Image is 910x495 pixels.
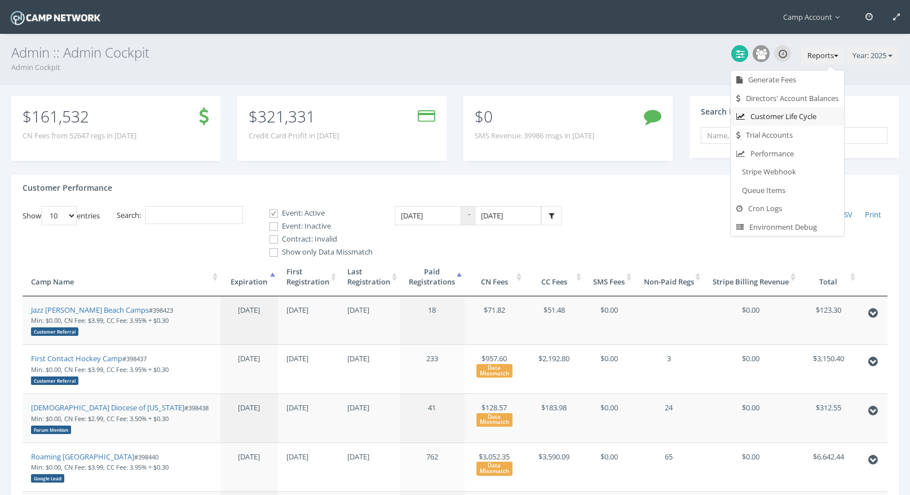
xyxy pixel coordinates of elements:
span: [DATE] [238,305,260,315]
td: [DATE] [278,344,339,393]
a: First Contact Hockey Camp [31,353,122,363]
td: $51.48 [524,296,584,345]
th: Total: activate to sort column ascending [798,258,858,296]
a: Directors' Account Balances [731,89,844,108]
span: Print [865,209,881,220]
span: CSV [840,209,852,220]
ul: Reports [730,70,845,236]
span: - [461,206,475,226]
td: $6,642.44 [798,443,858,492]
a: [DEMOGRAPHIC_DATA] Diocese of [US_STATE] [31,402,184,413]
td: $0.00 [703,443,798,492]
small: #398423 Min: $0.00, CN Fee: $3.99, CC Fee: 3.95% + $0.30 [31,306,173,335]
label: Event: Active [260,208,373,219]
td: [DATE] [339,344,400,393]
p: $ [249,110,339,122]
label: Show entries [23,206,100,225]
td: $128.57 [465,393,524,443]
a: Stripe Webhook [731,163,844,181]
td: $0.00 [703,296,798,345]
p: $ [23,110,136,122]
td: [DATE] [278,393,339,443]
span: 161,532 [32,106,89,127]
td: 24 [634,393,703,443]
h3: Admin :: Admin Cockpit [11,45,899,60]
td: $3,590.09 [524,443,584,492]
th: Expiration: activate to sort column descending [220,258,278,296]
a: CSV [833,206,859,224]
td: [DATE] [339,393,400,443]
label: Event: Inactive [260,221,373,232]
a: Generate Fees [731,71,844,89]
a: Roaming [GEOGRAPHIC_DATA] [31,452,134,462]
td: $957.60 [465,344,524,393]
div: Customer Referral [31,327,78,336]
td: [DATE] [278,296,339,345]
td: $3,052.35 [465,443,524,492]
th: PaidRegistrations: activate to sort column ascending [400,258,465,296]
h4: Customer Performance [23,183,112,192]
span: $0 [475,106,493,127]
small: #398440 Min: $0.00, CN Fee: $3.99, CC Fee: 3.95% + $0.30 [31,453,169,482]
a: Admin Cockpit [11,62,60,72]
td: [DATE] [278,443,339,492]
small: #398437 Min: $0.00, CN Fee: $3.99, CC Fee: 3.95% + $0.30 [31,354,169,384]
input: Date Range: To [475,206,541,226]
a: Queue Items [731,181,844,200]
a: Trial Accounts [731,126,844,144]
button: Year: 2025 [846,47,899,65]
th: SMS Fees: activate to sort column ascending [584,258,635,296]
td: [DATE] [339,296,400,345]
a: Cron Logs [731,199,844,218]
td: [DATE] [339,443,400,492]
a: Jazz [PERSON_NAME] Beach Camps [31,305,149,315]
span: Camp Account [783,12,845,22]
td: $0.00 [584,296,635,345]
button: Reports [801,47,845,65]
td: $123.30 [798,296,858,345]
td: $2,192.80 [524,344,584,393]
td: 41 [400,393,465,443]
td: $71.82 [465,296,524,345]
th: LastRegistration: activate to sort column ascending [339,258,400,296]
a: Environment Debug [731,218,844,236]
select: Showentries [41,206,77,225]
td: $0.00 [703,393,798,443]
th: FirstRegistration: activate to sort column ascending [278,258,339,296]
span: [DATE] [238,402,260,413]
a: Print [859,206,887,224]
td: 233 [400,344,465,393]
span: 321,331 [258,106,315,127]
span: SMS Revenue: 39986 msgs in [DATE] [475,130,594,141]
span: [DATE] [238,452,260,462]
td: $0.00 [584,443,635,492]
input: Name, Email [701,127,887,144]
input: Search: [145,206,243,225]
td: 762 [400,443,465,492]
td: 18 [400,296,465,345]
td: $0.00 [584,344,635,393]
img: Camp Network [8,8,103,28]
th: Stripe Billing Revenue: activate to sort column ascending [703,258,798,296]
span: [DATE] [238,353,260,363]
small: #398438 Min: $0.00, CN Fee: $2.99, CC Fee: 3.50% + $0.30 [31,404,209,433]
td: 3 [634,344,703,393]
span: Credit Card Profit in [DATE] [249,130,339,141]
div: Forum Mention [31,426,71,434]
th: Non-Paid Regs: activate to sort column ascending [634,258,703,296]
td: $183.98 [524,393,584,443]
td: $312.55 [798,393,858,443]
span: Year: 2025 [852,50,886,60]
div: Data Missmatch [476,413,513,427]
label: Show only Data Missmatch [260,247,373,258]
td: 65 [634,443,703,492]
td: $0.00 [584,393,635,443]
div: Customer Referral [31,376,78,385]
label: Contract: Invalid [260,234,373,245]
div: Data Missmatch [476,462,513,475]
th: CC Fees: activate to sort column ascending [524,258,584,296]
div: Data Missmatch [476,364,513,378]
a: Performance [731,144,844,163]
span: CN Fees from 52647 regs in [DATE] [23,130,136,141]
th: Camp Name: activate to sort column ascending [23,258,220,296]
